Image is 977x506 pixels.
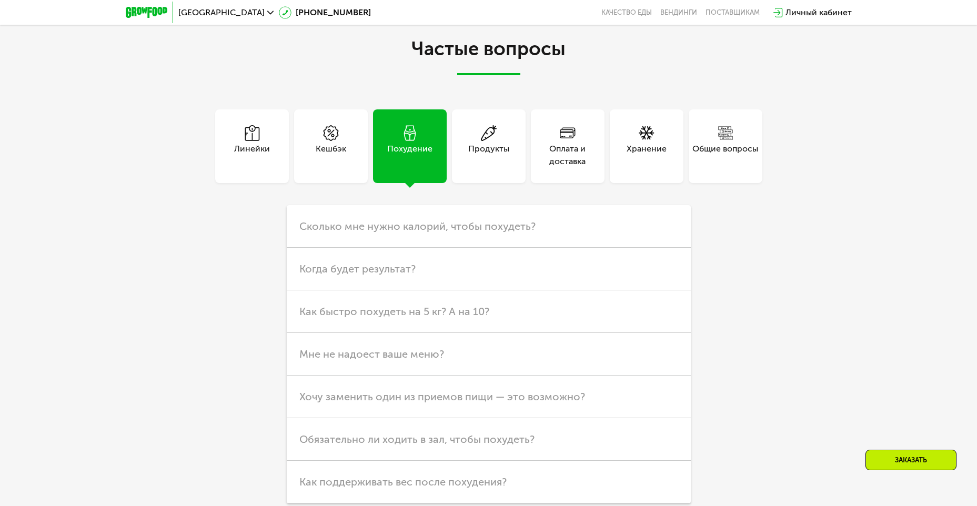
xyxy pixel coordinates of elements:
[387,143,432,168] div: Похудение
[299,262,416,275] span: Когда будет результат?
[706,8,760,17] div: поставщикам
[468,143,509,168] div: Продукты
[627,143,667,168] div: Хранение
[234,143,270,168] div: Линейки
[299,433,535,446] span: Обязательно ли ходить в зал, чтобы похудеть?
[194,38,783,75] h2: Частые вопросы
[316,143,346,168] div: Кешбэк
[601,8,652,17] a: Качество еды
[299,390,585,403] span: Хочу заменить один из приемов пищи — это возможно?
[660,8,697,17] a: Вендинги
[178,8,265,17] span: [GEOGRAPHIC_DATA]
[299,220,536,232] span: Сколько мне нужно калорий, чтобы похудеть?
[299,305,489,318] span: Как быстро похудеть на 5 кг? А на 10?
[299,475,507,488] span: Как поддерживать вес после похудения?
[692,143,758,168] div: Общие вопросы
[865,450,956,470] div: Заказать
[299,348,444,360] span: Мне не надоест ваше меню?
[531,143,605,168] div: Оплата и доставка
[785,6,852,19] div: Личный кабинет
[279,6,371,19] a: [PHONE_NUMBER]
